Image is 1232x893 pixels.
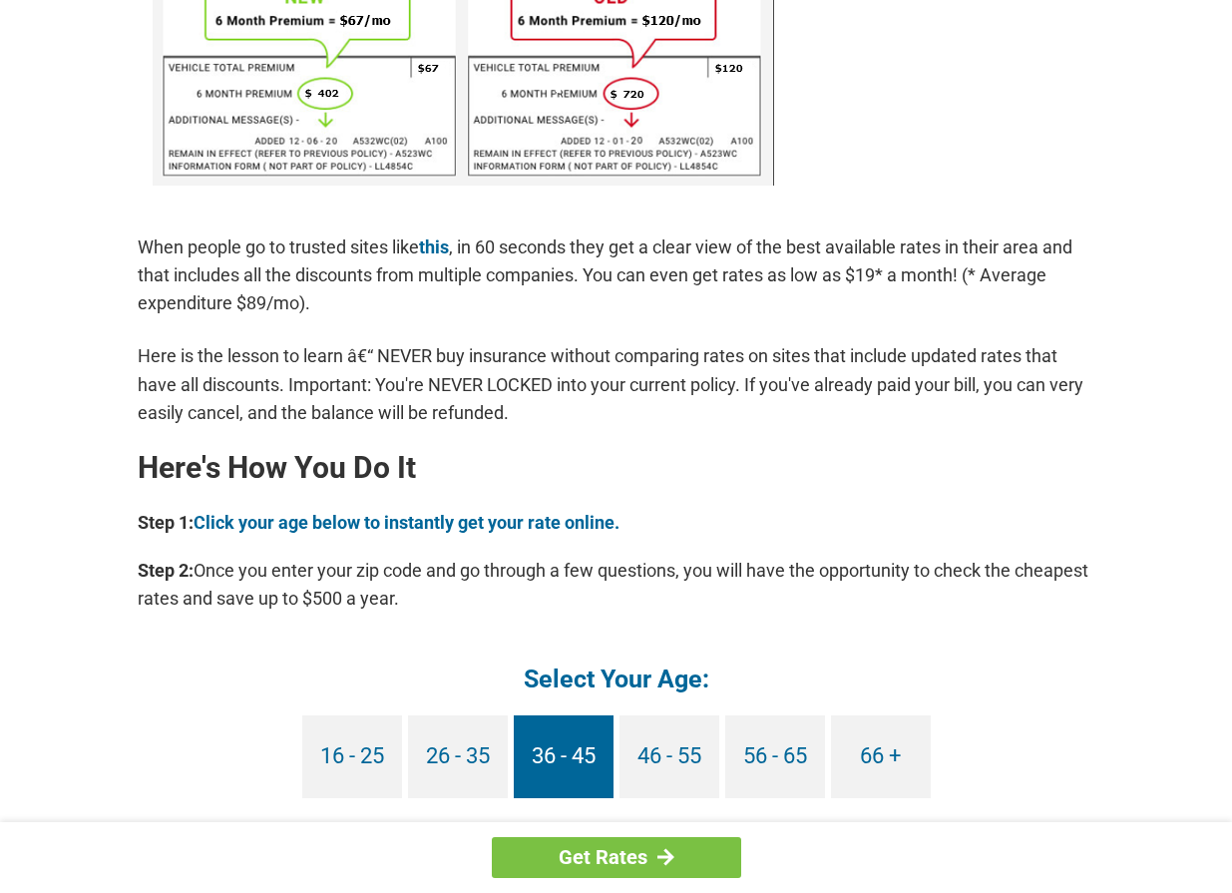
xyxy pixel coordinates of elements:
[138,342,1095,426] p: Here is the lesson to learn â€“ NEVER buy insurance without comparing rates on sites that include...
[408,715,508,798] a: 26 - 35
[138,560,194,581] b: Step 2:
[138,512,194,533] b: Step 1:
[138,452,1095,484] h2: Here's How You Do It
[194,512,619,533] a: Click your age below to instantly get your rate online.
[419,236,449,257] a: this
[619,715,719,798] a: 46 - 55
[138,233,1095,317] p: When people go to trusted sites like , in 60 seconds they get a clear view of the best available ...
[514,715,614,798] a: 36 - 45
[302,715,402,798] a: 16 - 25
[138,557,1095,613] p: Once you enter your zip code and go through a few questions, you will have the opportunity to che...
[831,715,931,798] a: 66 +
[138,663,1095,695] h4: Select Your Age:
[725,715,825,798] a: 56 - 65
[492,837,741,878] a: Get Rates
